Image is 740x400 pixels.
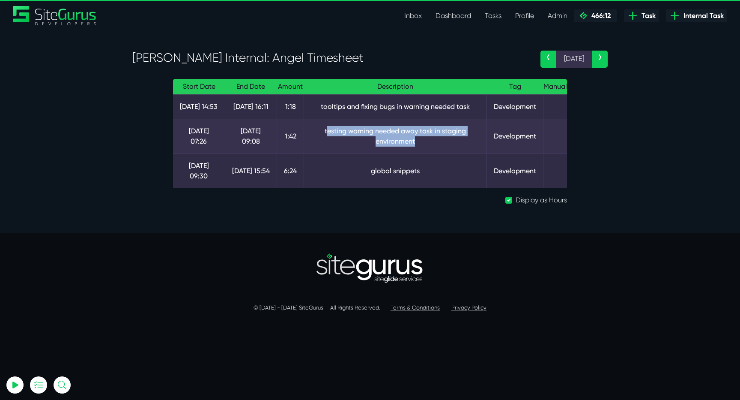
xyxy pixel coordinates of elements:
th: Manual [543,79,567,95]
td: tooltips and fixing bugs in warning needed task [304,94,487,119]
td: 1:42 [277,119,304,153]
a: Tasks [478,7,508,24]
td: Development [487,94,543,119]
a: Privacy Policy [451,304,486,311]
td: [DATE] 15:54 [225,153,277,188]
a: Dashboard [429,7,478,24]
h3: [PERSON_NAME] Internal: Angel Timesheet [132,51,528,65]
span: [DATE] [556,51,592,68]
a: Profile [508,7,541,24]
a: Terms & Conditions [391,304,440,311]
a: ‹ [540,51,556,68]
p: © [DATE] - [DATE] SiteGurus All Rights Reserved. [132,304,608,312]
a: Inbox [397,7,429,24]
th: Description [304,79,487,95]
th: End Date [225,79,277,95]
td: [DATE] 09:30 [173,153,225,188]
td: [DATE] 16:11 [225,94,277,119]
span: Task [638,11,656,21]
td: global snippets [304,153,487,188]
td: 1:18 [277,94,304,119]
a: Admin [541,7,574,24]
td: [DATE] 07:26 [173,119,225,153]
label: Display as Hours [516,195,567,205]
img: Sitegurus Logo [13,6,97,25]
td: Development [487,153,543,188]
td: [DATE] 09:08 [225,119,277,153]
a: Task [624,9,659,22]
a: › [592,51,608,68]
a: SiteGurus [13,6,97,25]
span: Internal Task [680,11,724,21]
td: testing warning needed away task in staging environment [304,119,487,153]
a: 466:12 [574,9,617,22]
th: Amount [277,79,304,95]
span: 466:12 [588,12,611,20]
p: Nothing tracked yet! 🙂 [38,48,112,59]
td: [DATE] 14:53 [173,94,225,119]
a: Internal Task [666,9,727,22]
td: 6:24 [277,153,304,188]
th: Start Date [173,79,225,95]
td: Development [487,119,543,153]
th: Tag [487,79,543,95]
